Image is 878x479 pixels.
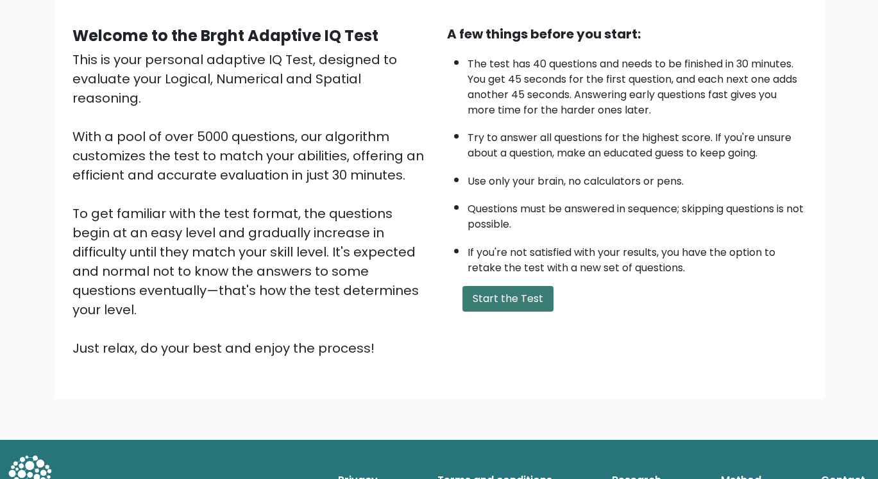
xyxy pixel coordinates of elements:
b: Welcome to the Brght Adaptive IQ Test [72,25,378,46]
li: Try to answer all questions for the highest score. If you're unsure about a question, make an edu... [468,124,806,161]
button: Start the Test [462,286,553,312]
div: This is your personal adaptive IQ Test, designed to evaluate your Logical, Numerical and Spatial ... [72,50,432,358]
li: Use only your brain, no calculators or pens. [468,167,806,189]
li: Questions must be answered in sequence; skipping questions is not possible. [468,195,806,232]
li: If you're not satisfied with your results, you have the option to retake the test with a new set ... [468,239,806,276]
li: The test has 40 questions and needs to be finished in 30 minutes. You get 45 seconds for the firs... [468,50,806,118]
div: A few things before you start: [447,24,806,44]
